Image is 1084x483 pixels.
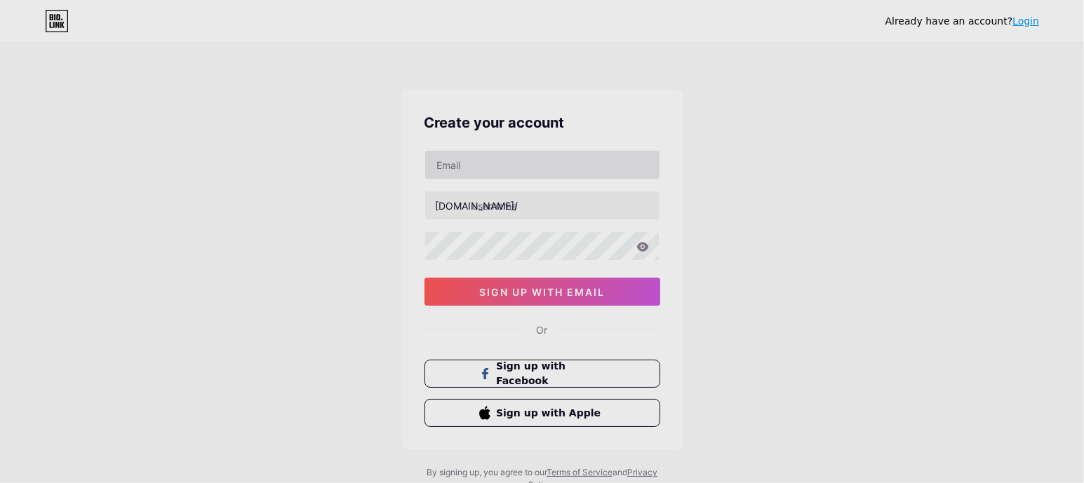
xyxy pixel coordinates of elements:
[1012,15,1039,27] a: Login
[537,322,548,337] div: Or
[425,151,660,179] input: Email
[496,406,605,421] span: Sign up with Apple
[496,359,605,388] span: Sign up with Facebook
[479,286,605,298] span: sign up with email
[424,112,660,133] div: Create your account
[424,278,660,306] button: sign up with email
[425,191,660,219] input: username
[424,399,660,427] button: Sign up with Apple
[436,198,518,213] div: [DOMAIN_NAME]/
[547,467,613,477] a: Terms of Service
[424,360,660,388] button: Sign up with Facebook
[885,14,1039,29] div: Already have an account?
